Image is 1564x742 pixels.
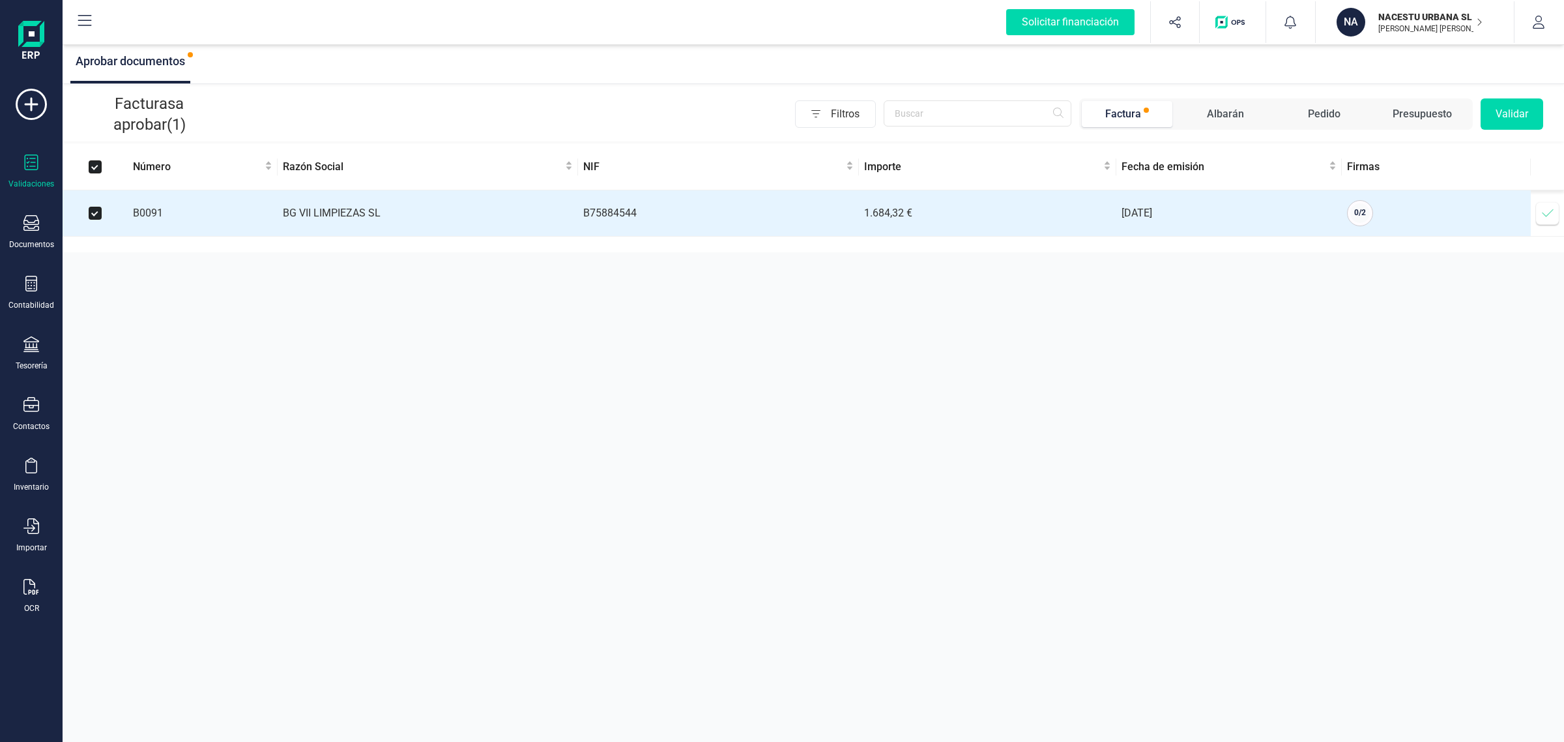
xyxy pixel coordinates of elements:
p: NACESTU URBANA SL [1378,10,1483,23]
span: NIF [583,159,843,175]
div: NA [1337,8,1365,37]
button: Logo de OPS [1208,1,1258,43]
div: Factura [1105,106,1141,122]
div: Documentos [9,239,54,250]
td: [DATE] [1116,190,1342,237]
p: [PERSON_NAME] [PERSON_NAME] [1378,23,1483,34]
div: Importar [16,542,47,553]
span: Razón Social [283,159,562,175]
div: Pedido [1308,106,1340,122]
button: NANACESTU URBANA SL[PERSON_NAME] [PERSON_NAME] [1331,1,1498,43]
div: Solicitar financiación [1006,9,1135,35]
button: Solicitar financiación [991,1,1150,43]
p: Facturas a aprobar (1) [83,93,215,135]
div: Validaciones [8,179,54,189]
div: OCR [24,603,39,614]
img: Logo Finanedi [18,21,44,63]
div: Inventario [14,482,49,492]
div: Presupuesto [1393,106,1452,122]
td: B0091 [128,190,278,237]
td: BG VII LIMPIEZAS SL [278,190,578,237]
div: Tesorería [16,361,48,371]
span: Aprobar documentos [76,54,185,68]
span: Importe [864,159,1101,175]
div: Albarán [1207,106,1244,122]
div: Contabilidad [8,300,54,310]
input: Buscar [884,100,1071,126]
div: Contactos [13,421,50,432]
span: 0 / 2 [1354,208,1366,217]
img: Logo de OPS [1215,16,1250,29]
td: 1.684,32 € [859,190,1117,237]
button: Validar [1481,98,1543,130]
span: Fecha de emisión [1122,159,1326,175]
span: Filtros [831,101,875,127]
span: Número [133,159,262,175]
button: Filtros [795,100,876,128]
td: B75884544 [578,190,859,237]
th: Firmas [1342,144,1531,190]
